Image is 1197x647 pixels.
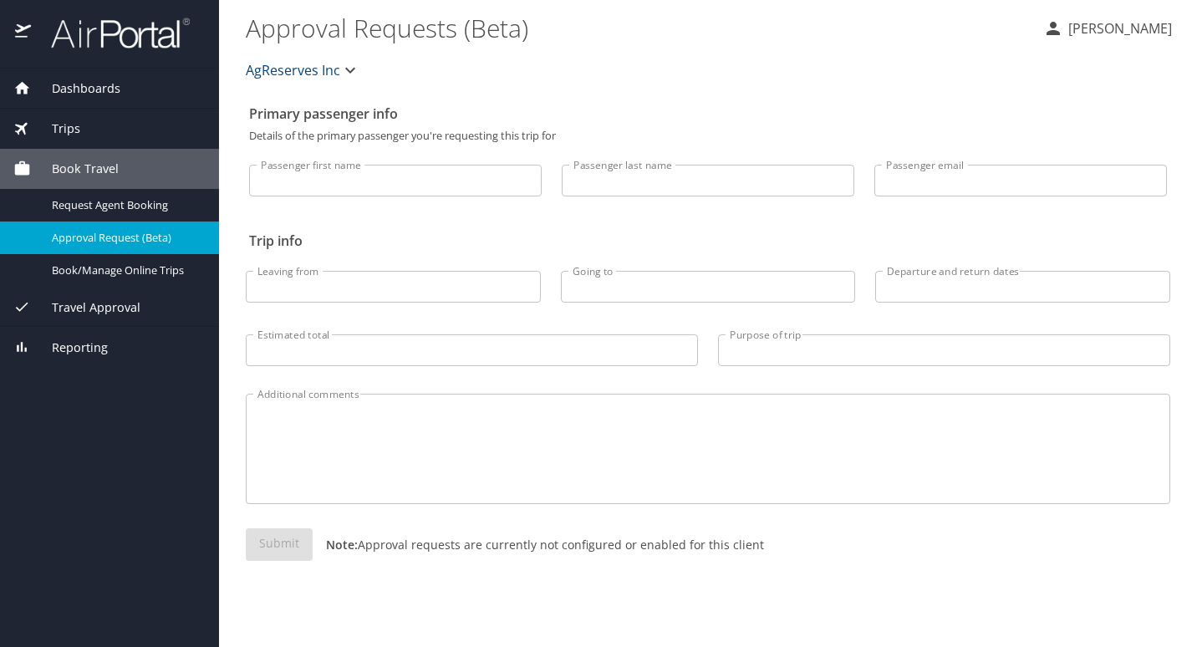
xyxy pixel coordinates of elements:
[239,53,367,87] button: AgReserves Inc
[1037,13,1179,43] button: [PERSON_NAME]
[52,230,199,246] span: Approval Request (Beta)
[15,17,33,49] img: icon-airportal.png
[52,197,199,213] span: Request Agent Booking
[31,160,119,178] span: Book Travel
[31,298,140,317] span: Travel Approval
[313,536,764,553] p: Approval requests are currently not configured or enabled for this client
[31,120,80,138] span: Trips
[249,130,1167,141] p: Details of the primary passenger you're requesting this trip for
[249,227,1167,254] h2: Trip info
[52,262,199,278] span: Book/Manage Online Trips
[31,79,120,98] span: Dashboards
[249,100,1167,127] h2: Primary passenger info
[246,2,1030,53] h1: Approval Requests (Beta)
[326,537,358,553] strong: Note:
[246,59,340,82] span: AgReserves Inc
[1063,18,1172,38] p: [PERSON_NAME]
[33,17,190,49] img: airportal-logo.png
[31,339,108,357] span: Reporting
